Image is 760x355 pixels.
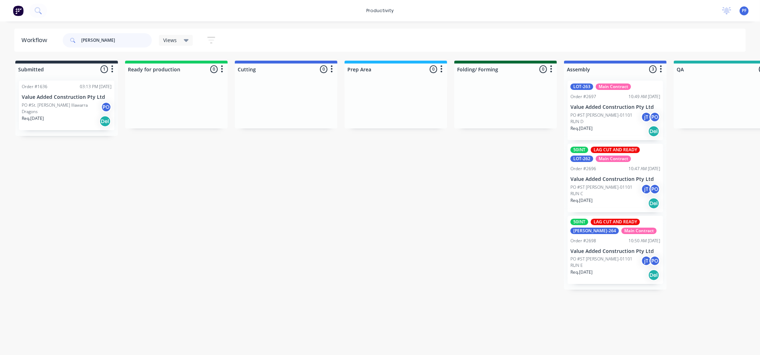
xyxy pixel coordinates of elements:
[568,144,663,212] div: 50INTLAG CUT AND READYLOT-262Main ContractOrder #269610:47 AM [DATE]Value Added Construction Pty ...
[650,112,660,122] div: PO
[570,228,619,234] div: [PERSON_NAME]-264
[13,5,24,16] img: Factory
[648,198,660,209] div: Del
[650,184,660,194] div: PO
[19,81,114,130] div: Order #163603:13 PM [DATE]Value Added Construction Pty LtdPO #St. [PERSON_NAME] Illawarra Dragons...
[650,255,660,266] div: PO
[621,228,657,234] div: Main Contract
[629,238,660,244] div: 10:50 AM [DATE]
[641,112,652,122] div: jT
[570,197,593,204] p: Req. [DATE]
[641,184,652,194] div: jT
[570,176,660,182] p: Value Added Construction Pty Ltd
[22,102,101,115] p: PO #St. [PERSON_NAME] Illawarra Dragons
[570,219,588,225] div: 50INT
[570,248,660,254] p: Value Added Construction Pty Ltd
[363,5,397,16] div: productivity
[570,256,641,269] p: PO #ST [PERSON_NAME]-01101 RUN E
[80,83,112,90] div: 03:13 PM [DATE]
[81,33,152,47] input: Search for orders...
[641,255,652,266] div: jT
[568,216,663,284] div: 50INTLAG CUT AND READY[PERSON_NAME]-264Main ContractOrder #269810:50 AM [DATE]Value Added Constru...
[570,93,596,100] div: Order #2697
[570,184,641,197] p: PO #ST [PERSON_NAME]-01101 RUN C
[21,36,51,45] div: Workflow
[570,269,593,275] p: Req. [DATE]
[596,156,631,162] div: Main Contract
[570,83,593,90] div: LOT-263
[22,94,112,100] p: Value Added Construction Pty Ltd
[568,81,663,140] div: LOT-263Main ContractOrder #269710:49 AM [DATE]Value Added Construction Pty LtdPO #ST [PERSON_NAME...
[629,166,660,172] div: 10:47 AM [DATE]
[648,126,660,137] div: Del
[648,269,660,281] div: Del
[570,156,593,162] div: LOT-262
[101,102,112,112] div: PO
[591,219,640,225] div: LAG CUT AND READY
[570,238,596,244] div: Order #2698
[22,115,44,122] p: Req. [DATE]
[629,93,660,100] div: 10:49 AM [DATE]
[570,125,593,132] p: Req. [DATE]
[570,166,596,172] div: Order #2696
[596,83,631,90] div: Main Contract
[742,7,746,14] span: PF
[22,83,47,90] div: Order #1636
[99,116,111,127] div: Del
[591,147,640,153] div: LAG CUT AND READY
[570,104,660,110] p: Value Added Construction Pty Ltd
[570,147,588,153] div: 50INT
[570,112,641,125] p: PO #ST [PERSON_NAME]-01101 RUN D
[163,36,177,44] span: Views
